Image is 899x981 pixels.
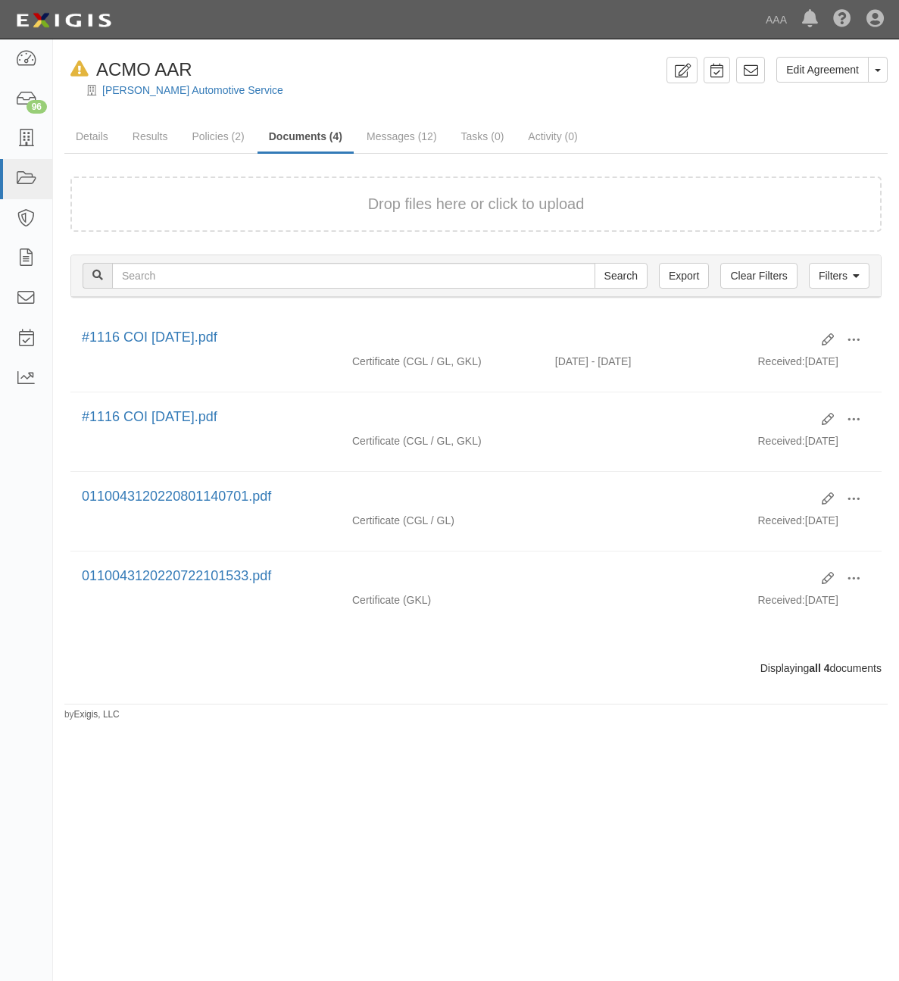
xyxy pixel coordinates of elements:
[121,121,179,152] a: Results
[27,100,47,114] div: 96
[720,263,797,289] a: Clear Filters
[102,84,283,96] a: [PERSON_NAME] Automotive Service
[544,433,747,434] div: Effective - Expiration
[747,513,882,536] div: [DATE]
[11,7,116,34] img: logo-5460c22ac91f19d4615b14bd174203de0afe785f0fc80cf4dbbc73dc1793850b.png
[544,513,747,514] div: Effective - Expiration
[747,592,882,615] div: [DATE]
[758,354,805,369] p: Received:
[341,592,544,608] div: Garage Keepers Liability
[659,263,709,289] a: Export
[82,328,810,348] div: #1116 COI 08.24.25.pdf
[64,121,120,152] a: Details
[833,11,851,29] i: Help Center - Complianz
[758,5,794,35] a: AAA
[82,409,217,424] a: #1116 COI [DATE].pdf
[82,408,810,427] div: #1116 COI 08.24.24.pdf
[341,433,544,448] div: Commercial General Liability / Garage Liability Garage Keepers Liability
[776,57,869,83] a: Edit Agreement
[82,568,271,583] a: 0110043120220722101533.pdf
[368,193,585,215] button: Drop files here or click to upload
[758,592,805,608] p: Received:
[595,263,648,289] input: Search
[809,662,829,674] b: all 4
[82,489,271,504] a: 0110043120220801140701.pdf
[64,57,192,83] div: ACMO AAR
[70,61,89,77] i: In Default since 09/07/2025
[74,709,120,720] a: Exigis, LLC
[180,121,255,152] a: Policies (2)
[82,330,217,345] a: #1116 COI [DATE].pdf
[82,567,810,586] div: 0110043120220722101533.pdf
[341,354,544,369] div: Commercial General Liability / Garage Liability Garage Keepers Liability
[59,661,893,676] div: Displaying documents
[258,121,354,154] a: Documents (4)
[544,354,747,369] div: Effective 08/24/2024 - Expiration 08/24/2025
[517,121,588,152] a: Activity (0)
[758,433,805,448] p: Received:
[355,121,448,152] a: Messages (12)
[341,513,544,528] div: Commercial General Liability / Garage Liability
[747,433,882,456] div: [DATE]
[758,513,805,528] p: Received:
[450,121,516,152] a: Tasks (0)
[96,59,192,80] span: ACMO AAR
[112,263,595,289] input: Search
[747,354,882,376] div: [DATE]
[544,592,747,593] div: Effective - Expiration
[64,708,120,721] small: by
[82,487,810,507] div: 0110043120220801140701.pdf
[809,263,869,289] a: Filters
